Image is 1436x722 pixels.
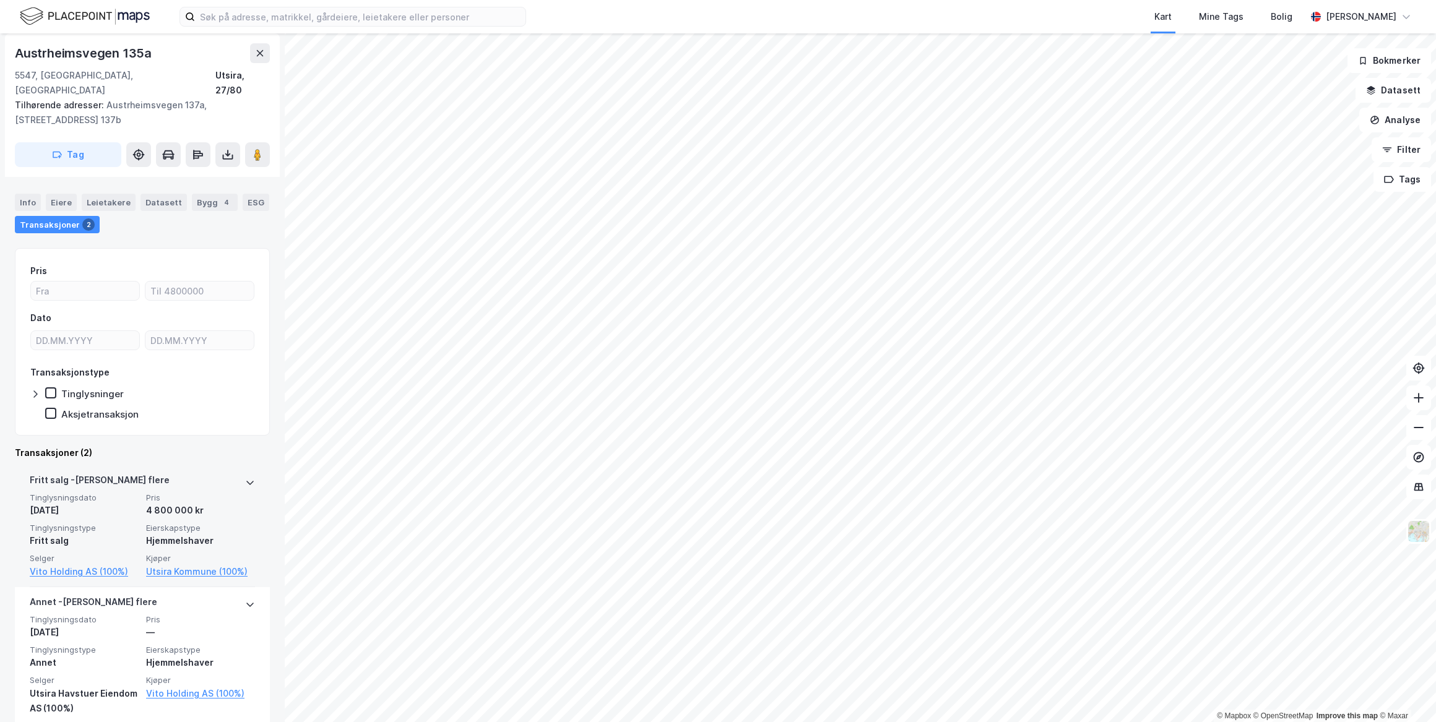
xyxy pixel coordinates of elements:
[31,281,139,300] input: Fra
[30,564,139,579] a: Vito Holding AS (100%)
[146,645,255,655] span: Eierskapstype
[243,194,269,211] div: ESG
[30,365,110,380] div: Transaksjonstype
[15,100,106,110] span: Tilhørende adresser:
[1374,663,1436,722] iframe: Chat Widget
[146,553,255,564] span: Kjøper
[30,675,139,685] span: Selger
[30,503,139,518] div: [DATE]
[82,194,136,211] div: Leietakere
[220,196,233,208] div: 4
[82,218,95,231] div: 2
[215,68,270,98] div: Utsira, 27/80
[30,595,157,614] div: Annet - [PERSON_NAME] flere
[146,625,255,640] div: —
[46,194,77,211] div: Eiere
[146,686,255,701] a: Vito Holding AS (100%)
[20,6,150,27] img: logo.f888ab2527a4732fd821a326f86c7f29.svg
[1373,167,1431,192] button: Tags
[30,553,139,564] span: Selger
[61,388,124,400] div: Tinglysninger
[1253,711,1313,720] a: OpenStreetMap
[146,564,255,579] a: Utsira Kommune (100%)
[145,281,254,300] input: Til 4800000
[1317,711,1378,720] a: Improve this map
[192,194,238,211] div: Bygg
[195,7,526,26] input: Søk på adresse, matrikkel, gårdeiere, leietakere eller personer
[146,503,255,518] div: 4 800 000 kr
[15,142,121,167] button: Tag
[15,43,154,63] div: Austrheimsvegen 135a
[1347,48,1431,73] button: Bokmerker
[30,311,51,325] div: Dato
[15,194,41,211] div: Info
[146,523,255,533] span: Eierskapstype
[1326,9,1396,24] div: [PERSON_NAME]
[145,331,254,350] input: DD.MM.YYYY
[146,614,255,625] span: Pris
[1372,137,1431,162] button: Filter
[15,445,270,460] div: Transaksjoner (2)
[30,645,139,655] span: Tinglysningstype
[30,492,139,503] span: Tinglysningsdato
[146,492,255,503] span: Pris
[30,264,47,278] div: Pris
[30,473,170,492] div: Fritt salg - [PERSON_NAME] flere
[30,686,139,716] div: Utsira Havstuer Eiendom AS (100%)
[146,533,255,548] div: Hjemmelshaver
[1359,108,1431,132] button: Analyse
[61,408,139,420] div: Aksjetransaksjon
[15,216,100,233] div: Transaksjoner
[1217,711,1251,720] a: Mapbox
[15,98,260,127] div: Austrheimsvegen 137a, [STREET_ADDRESS] 137b
[30,625,139,640] div: [DATE]
[30,614,139,625] span: Tinglysningsdato
[30,655,139,670] div: Annet
[31,331,139,350] input: DD.MM.YYYY
[1407,520,1430,543] img: Z
[15,68,215,98] div: 5547, [GEOGRAPHIC_DATA], [GEOGRAPHIC_DATA]
[141,194,187,211] div: Datasett
[1199,9,1244,24] div: Mine Tags
[30,523,139,533] span: Tinglysningstype
[1356,78,1431,103] button: Datasett
[30,533,139,548] div: Fritt salg
[1374,663,1436,722] div: Kontrollprogram for chat
[146,655,255,670] div: Hjemmelshaver
[1154,9,1172,24] div: Kart
[146,675,255,685] span: Kjøper
[1271,9,1292,24] div: Bolig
